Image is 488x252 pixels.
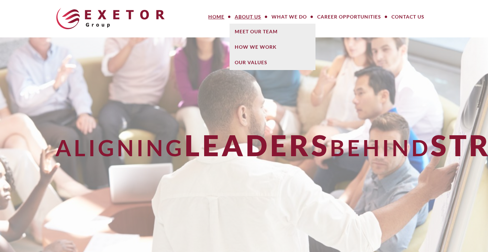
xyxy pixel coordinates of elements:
a: Contact Us [386,10,430,24]
a: Career Opportunities [312,10,386,24]
a: Meet Our Team [230,24,315,39]
span: Leaders [185,128,330,162]
a: Our Values [230,55,315,70]
img: The Exetor Group [56,8,165,29]
a: What We Do [266,10,312,24]
a: Home [203,10,230,24]
a: About Us [230,10,266,24]
a: How We Work [230,39,315,55]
